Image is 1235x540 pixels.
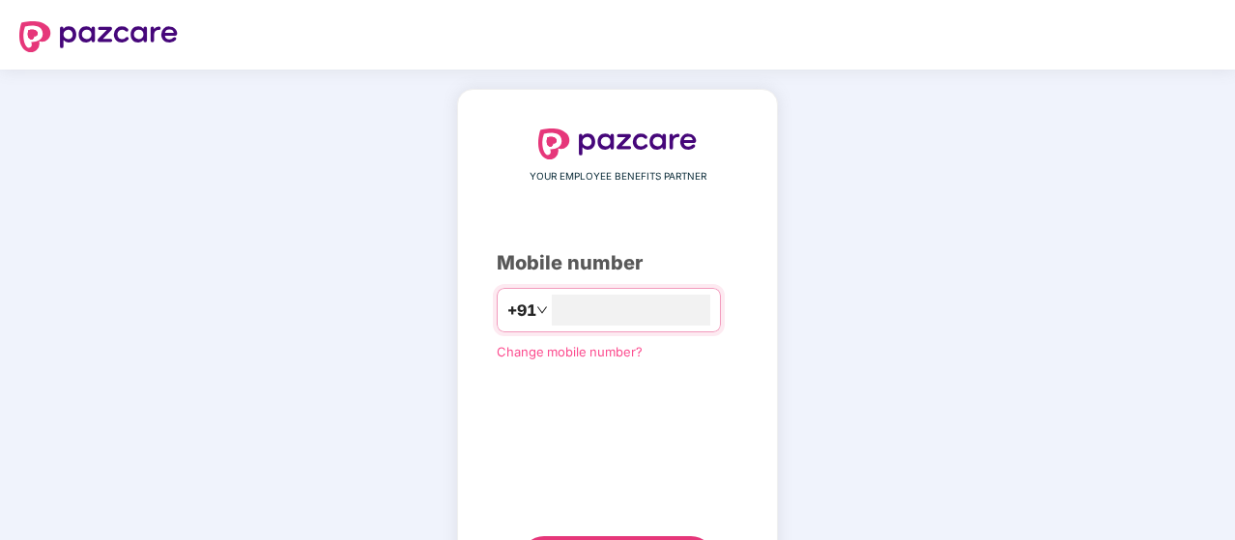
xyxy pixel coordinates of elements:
[497,248,738,278] div: Mobile number
[530,169,706,185] span: YOUR EMPLOYEE BENEFITS PARTNER
[19,21,178,52] img: logo
[497,344,643,359] a: Change mobile number?
[507,298,536,323] span: +91
[538,128,697,159] img: logo
[536,304,548,316] span: down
